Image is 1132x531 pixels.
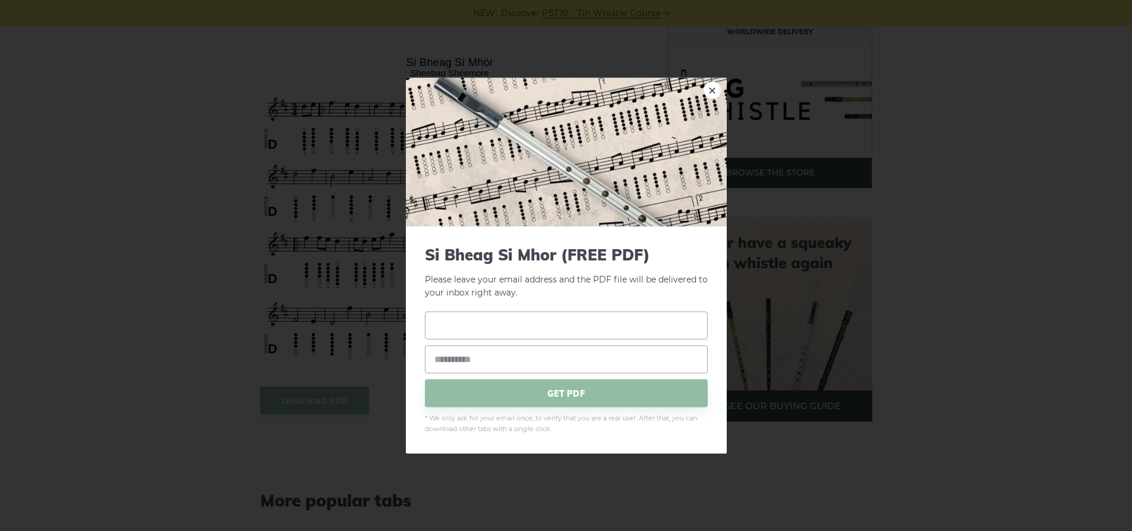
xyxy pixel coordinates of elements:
p: Please leave your email address and the PDF file will be delivered to your inbox right away. [425,245,708,300]
span: GET PDF [425,379,708,407]
span: Si­ Bheag Si­ Mhor (FREE PDF) [425,245,708,263]
span: * We only ask for your email once, to verify that you are a real user. After that, you can downlo... [425,413,708,435]
a: × [704,81,721,99]
img: Tin Whistle Tab Preview [406,77,727,226]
